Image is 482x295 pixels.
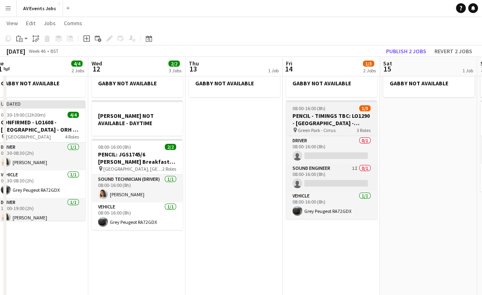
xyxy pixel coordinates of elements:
span: 12 [90,64,102,74]
div: 2 Jobs [72,67,84,74]
div: 3 Jobs [169,67,181,74]
span: 2/2 [168,61,180,67]
app-job-card: GABBY NOT AVAILABLE [286,68,377,97]
app-job-card: [PERSON_NAME] NOT AVAILABLE - DAYTIME [92,100,183,136]
app-job-card: GABBY NOT AVAILABLE [189,68,280,97]
span: 4/4 [71,61,83,67]
span: 4 Roles [65,134,79,140]
a: Edit [23,18,39,28]
span: 2/2 [165,144,176,150]
span: 4/4 [68,112,79,118]
a: Comms [61,18,85,28]
button: Revert 2 jobs [431,46,475,56]
span: Thu [189,60,199,67]
span: Sat [383,60,392,67]
span: 08:00-16:00 (8h) [98,144,131,150]
h3: GABBY NOT AVAILABLE [189,80,280,87]
h3: GABBY NOT AVAILABLE [383,80,474,87]
button: AV Events Jobs [17,0,63,16]
div: [DATE] [7,47,25,55]
app-card-role: Driver0/108:00-16:00 (8h) [286,136,377,164]
span: Edit [26,20,35,27]
a: View [3,18,21,28]
span: Fri [286,60,292,67]
span: 08:00-16:00 (8h) [292,105,325,111]
h3: GABBY NOT AVAILABLE [92,80,183,87]
app-job-card: 08:00-16:00 (8h)2/2PENCIL: JGS1745/6 [PERSON_NAME] Breakfast Conference [GEOGRAPHIC_DATA], [GEOGR... [92,139,183,230]
span: Week 46 [27,48,47,54]
div: 1 Job [462,67,473,74]
span: 06:30-19:00 (12h30m) [1,112,46,118]
div: 2 Jobs [363,67,376,74]
span: [GEOGRAPHIC_DATA], [GEOGRAPHIC_DATA] [103,166,162,172]
h3: [PERSON_NAME] NOT AVAILABLE - DAYTIME [92,112,183,127]
h3: PENCIL: JGS1745/6 [PERSON_NAME] Breakfast Conference [92,151,183,165]
app-card-role: Sound Engineer1I0/108:00-16:00 (8h) [286,164,377,191]
span: Jobs [44,20,56,27]
span: 14 [285,64,292,74]
div: 1 Job [268,67,279,74]
app-card-role: Vehicle1/108:00-16:00 (8h)Grey Peugeot RA72GDX [92,202,183,230]
app-job-card: GABBY NOT AVAILABLE [383,68,474,97]
span: Comms [64,20,82,27]
h3: PENCIL - TIMINGS TBC: LO1290 - [GEOGRAPHIC_DATA] - Earwig Academic | Conference [286,112,377,127]
span: 3 Roles [357,127,371,133]
a: Jobs [40,18,59,28]
span: 1/3 [363,61,374,67]
span: View [7,20,18,27]
span: [GEOGRAPHIC_DATA] [6,134,51,140]
app-card-role: Vehicle1/108:00-16:00 (8h)Grey Peugeot RA72GDX [286,191,377,219]
app-job-card: 08:00-16:00 (8h)1/3PENCIL - TIMINGS TBC: LO1290 - [GEOGRAPHIC_DATA] - Earwig Academic | Conferenc... [286,100,377,219]
div: BST [50,48,59,54]
span: 1/3 [359,105,371,111]
app-card-role: Sound technician (Driver)1/108:00-16:00 (8h)[PERSON_NAME] [92,175,183,202]
span: Green Park - Cirrus [298,127,336,133]
span: Wed [92,60,102,67]
span: 2 Roles [162,166,176,172]
button: Publish 2 jobs [383,46,430,56]
span: 13 [188,64,199,74]
span: 15 [382,64,392,74]
app-job-card: GABBY NOT AVAILABLE [92,68,183,97]
h3: GABBY NOT AVAILABLE [286,80,377,87]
